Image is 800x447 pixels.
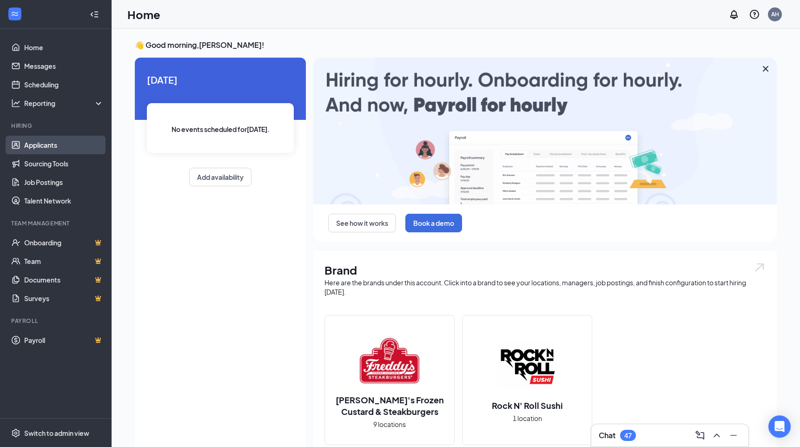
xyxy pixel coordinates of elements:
[24,173,104,191] a: Job Postings
[24,191,104,210] a: Talent Network
[24,57,104,75] a: Messages
[24,136,104,154] a: Applicants
[147,72,294,87] span: [DATE]
[189,168,251,186] button: Add availability
[11,428,20,438] svg: Settings
[325,394,454,417] h2: [PERSON_NAME]'s Frozen Custard & Steakburgers
[483,400,572,411] h2: Rock N' Roll Sushi
[11,122,102,130] div: Hiring
[711,430,722,441] svg: ChevronUp
[11,219,102,227] div: Team Management
[24,270,104,289] a: DocumentsCrown
[728,430,739,441] svg: Minimize
[135,40,777,50] h3: 👋 Good morning, [PERSON_NAME] !
[726,428,741,443] button: Minimize
[24,38,104,57] a: Home
[24,75,104,94] a: Scheduling
[513,413,542,423] span: 1 location
[11,99,20,108] svg: Analysis
[328,214,396,232] button: See how it works
[754,262,766,273] img: open.6027fd2a22e1237b5b06.svg
[24,331,104,349] a: PayrollCrown
[24,99,104,108] div: Reporting
[360,331,419,390] img: Freddy's Frozen Custard & Steakburgers
[24,154,104,173] a: Sourcing Tools
[90,10,99,19] svg: Collapse
[313,58,777,204] img: payroll-large.gif
[693,428,707,443] button: ComposeMessage
[172,124,270,134] span: No events scheduled for [DATE] .
[373,419,406,429] span: 9 locations
[771,10,779,18] div: AH
[24,428,89,438] div: Switch to admin view
[405,214,462,232] button: Book a demo
[624,432,632,440] div: 47
[11,317,102,325] div: Payroll
[497,336,557,396] img: Rock N' Roll Sushi
[709,428,724,443] button: ChevronUp
[749,9,760,20] svg: QuestionInfo
[324,262,766,278] h1: Brand
[324,278,766,296] div: Here are the brands under this account. Click into a brand to see your locations, managers, job p...
[694,430,706,441] svg: ComposeMessage
[768,415,791,438] div: Open Intercom Messenger
[728,9,740,20] svg: Notifications
[24,233,104,252] a: OnboardingCrown
[127,7,160,22] h1: Home
[10,9,20,19] svg: WorkstreamLogo
[24,252,104,270] a: TeamCrown
[760,63,771,74] svg: Cross
[599,430,615,440] h3: Chat
[24,289,104,308] a: SurveysCrown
